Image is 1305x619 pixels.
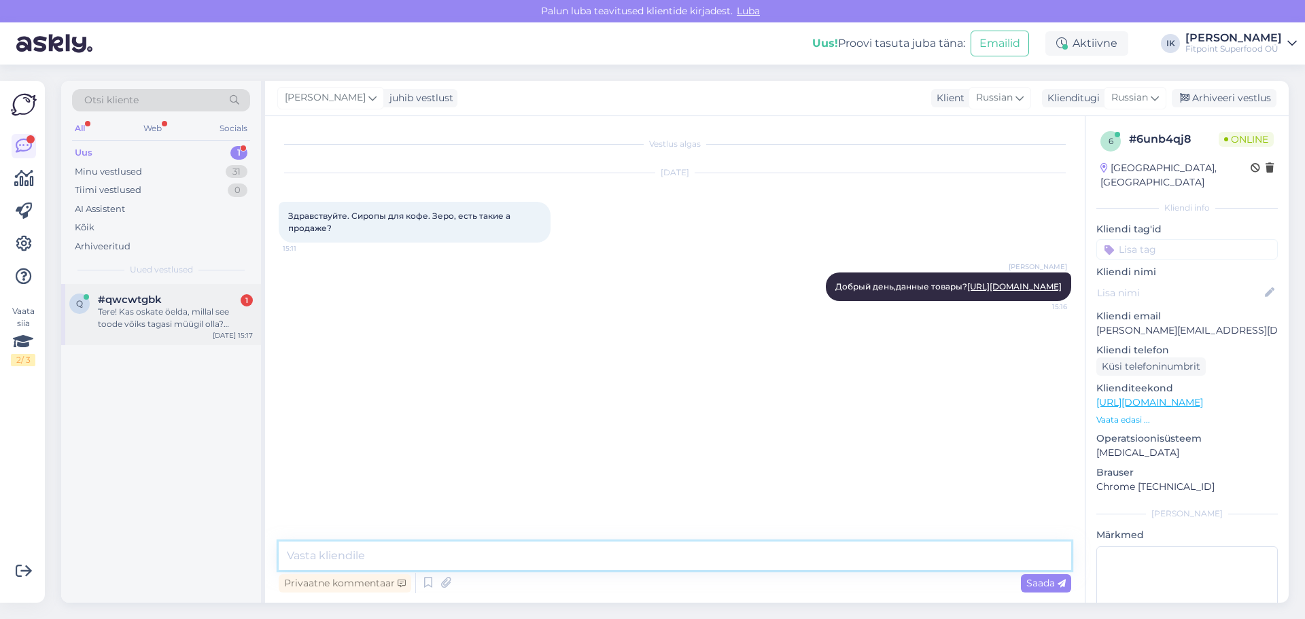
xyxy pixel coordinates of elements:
[1045,31,1128,56] div: Aktiivne
[98,294,162,306] span: #qwcwtgbk
[1219,132,1274,147] span: Online
[76,298,83,308] span: q
[1096,431,1278,446] p: Operatsioonisüsteem
[1096,480,1278,494] p: Chrome [TECHNICAL_ID]
[1042,91,1100,105] div: Klienditugi
[230,146,247,160] div: 1
[1096,381,1278,395] p: Klienditeekond
[75,165,142,179] div: Minu vestlused
[1096,239,1278,260] input: Lisa tag
[1016,302,1067,312] span: 15:16
[84,93,139,107] span: Otsi kliente
[1096,446,1278,460] p: [MEDICAL_DATA]
[288,211,512,233] span: Здравствуйте. Сиропы для кофе. Зеро, есть такие а продаже?
[835,281,1062,291] span: Добрый день,данные товары?
[226,165,247,179] div: 31
[1096,265,1278,279] p: Kliendi nimi
[1096,343,1278,357] p: Kliendi telefon
[971,31,1029,56] button: Emailid
[967,281,1062,291] a: [URL][DOMAIN_NAME]
[812,37,838,50] b: Uus!
[1096,323,1278,338] p: [PERSON_NAME][EMAIL_ADDRESS][DOMAIN_NAME]
[217,120,250,137] div: Socials
[1185,43,1282,54] div: Fitpoint Superfood OÜ
[1161,34,1180,53] div: IK
[141,120,164,137] div: Web
[1185,33,1282,43] div: [PERSON_NAME]
[98,306,253,330] div: Tere! Kas oskate öelda, millal see toode võiks tagasi müügil olla? Smartshake Revive Rock 750 ml ...
[1129,131,1219,147] div: # 6unb4qj8
[285,90,366,105] span: [PERSON_NAME]
[283,243,334,253] span: 15:11
[279,574,411,593] div: Privaatne kommentaar
[279,166,1071,179] div: [DATE]
[1096,414,1278,426] p: Vaata edasi ...
[1109,136,1113,146] span: 6
[1185,33,1297,54] a: [PERSON_NAME]Fitpoint Superfood OÜ
[213,330,253,340] div: [DATE] 15:17
[384,91,453,105] div: juhib vestlust
[1100,161,1251,190] div: [GEOGRAPHIC_DATA], [GEOGRAPHIC_DATA]
[130,264,193,276] span: Uued vestlused
[1026,577,1066,589] span: Saada
[1096,465,1278,480] p: Brauser
[228,183,247,197] div: 0
[75,240,130,253] div: Arhiveeritud
[75,202,125,216] div: AI Assistent
[11,92,37,118] img: Askly Logo
[75,221,94,234] div: Kõik
[279,138,1071,150] div: Vestlus algas
[931,91,964,105] div: Klient
[241,294,253,306] div: 1
[1096,396,1203,408] a: [URL][DOMAIN_NAME]
[75,183,141,197] div: Tiimi vestlused
[1097,285,1262,300] input: Lisa nimi
[1111,90,1148,105] span: Russian
[72,120,88,137] div: All
[812,35,965,52] div: Proovi tasuta juba täna:
[976,90,1013,105] span: Russian
[1096,309,1278,323] p: Kliendi email
[1172,89,1276,107] div: Arhiveeri vestlus
[1096,528,1278,542] p: Märkmed
[1096,508,1278,520] div: [PERSON_NAME]
[1096,357,1206,376] div: Küsi telefoninumbrit
[733,5,764,17] span: Luba
[11,305,35,366] div: Vaata siia
[11,354,35,366] div: 2 / 3
[1009,262,1067,272] span: [PERSON_NAME]
[1096,202,1278,214] div: Kliendi info
[75,146,92,160] div: Uus
[1096,222,1278,236] p: Kliendi tag'id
